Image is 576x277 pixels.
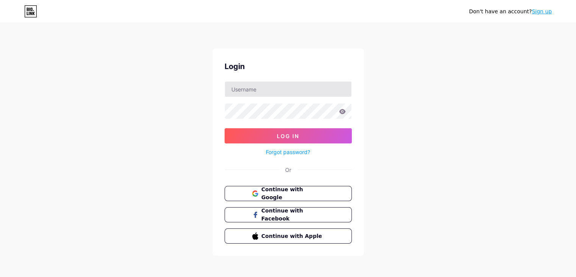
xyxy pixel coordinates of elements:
[532,8,552,14] a: Sign up
[277,133,299,139] span: Log In
[469,8,552,16] div: Don't have an account?
[225,228,352,244] button: Continue with Apple
[261,232,324,240] span: Continue with Apple
[261,186,324,201] span: Continue with Google
[266,148,310,156] a: Forgot password?
[261,207,324,223] span: Continue with Facebook
[225,207,352,222] button: Continue with Facebook
[225,61,352,72] div: Login
[225,82,351,97] input: Username
[225,128,352,143] button: Log In
[285,166,291,174] div: Or
[225,186,352,201] button: Continue with Google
